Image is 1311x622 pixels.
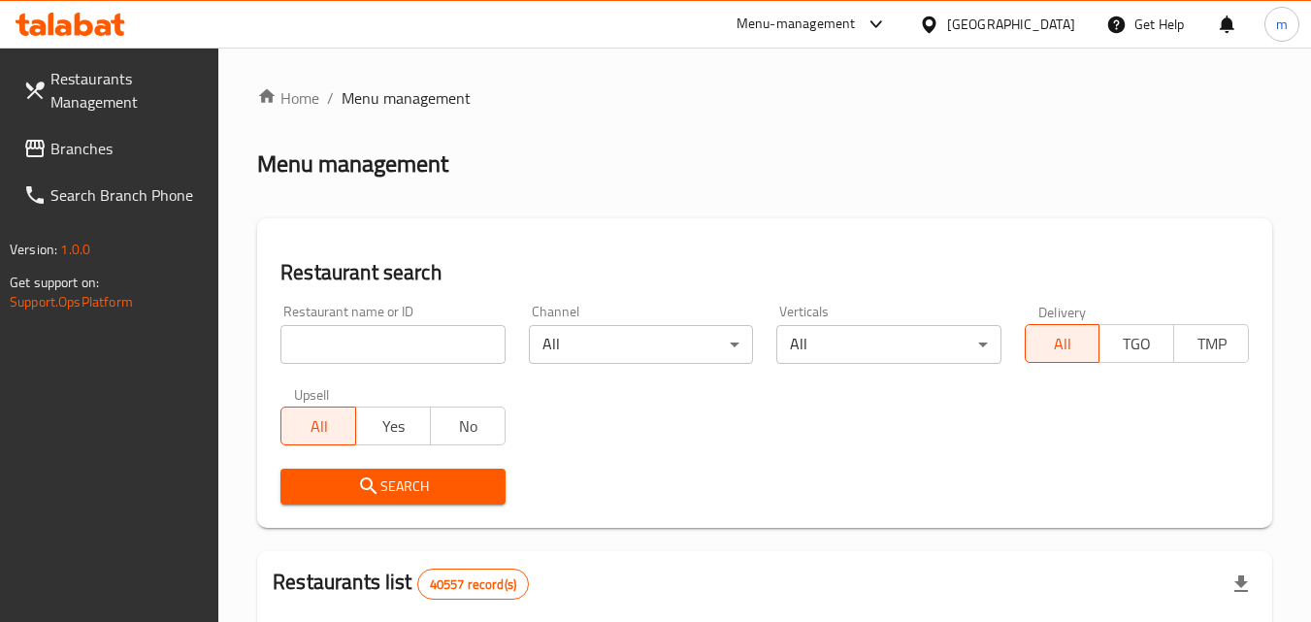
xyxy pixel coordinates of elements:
li: / [327,86,334,110]
a: Support.OpsPlatform [10,289,133,314]
button: All [280,407,356,445]
nav: breadcrumb [257,86,1272,110]
span: 1.0.0 [60,237,90,262]
div: Total records count [417,569,529,600]
button: TGO [1098,324,1174,363]
a: Branches [8,125,219,172]
div: Export file [1218,561,1264,607]
span: Menu management [342,86,471,110]
span: TMP [1182,330,1241,358]
button: No [430,407,506,445]
span: 40557 record(s) [418,575,528,594]
span: No [439,412,498,441]
span: All [289,412,348,441]
span: Restaurants Management [50,67,204,114]
div: [GEOGRAPHIC_DATA] [947,14,1075,35]
span: Search Branch Phone [50,183,204,207]
button: Search [280,469,505,505]
a: Restaurants Management [8,55,219,125]
span: Search [296,475,489,499]
span: Branches [50,137,204,160]
input: Search for restaurant name or ID.. [280,325,505,364]
button: Yes [355,407,431,445]
a: Search Branch Phone [8,172,219,218]
span: All [1033,330,1093,358]
div: All [776,325,1000,364]
div: All [529,325,753,364]
label: Upsell [294,387,330,401]
h2: Menu management [257,148,448,180]
a: Home [257,86,319,110]
div: Menu-management [737,13,856,36]
h2: Restaurants list [273,568,529,600]
span: Version: [10,237,57,262]
span: m [1276,14,1288,35]
span: Yes [364,412,423,441]
h2: Restaurant search [280,258,1249,287]
button: All [1025,324,1100,363]
span: Get support on: [10,270,99,295]
span: TGO [1107,330,1166,358]
button: TMP [1173,324,1249,363]
label: Delivery [1038,305,1087,318]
